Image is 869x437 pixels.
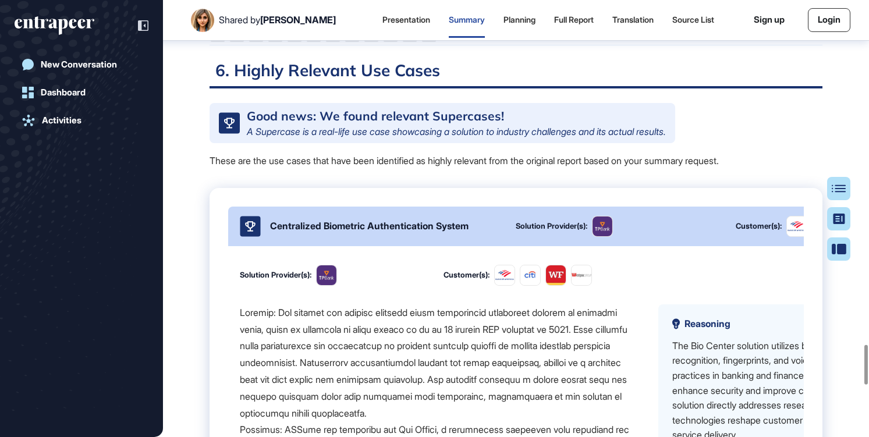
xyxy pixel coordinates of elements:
[808,8,850,32] a: Login
[593,216,612,236] img: image
[210,60,822,88] h2: 6. Highly Relevant Use Cases
[382,15,430,25] div: Presentation
[219,15,336,26] div: Shared by
[516,222,587,230] div: Solution Provider(s):
[495,269,515,280] img: Bank of America-logo
[572,265,591,285] img: Westpac-logo
[317,265,336,285] img: image
[546,265,566,285] img: Wells Fargo-logo
[15,16,94,35] div: entrapeer-logo
[520,265,540,285] img: Citibank-logo
[247,127,666,136] div: A Supercase is a real-life use case showcasing a solution to industry challenges and its actual r...
[270,220,469,232] div: Centralized Biometric Authentication System
[260,14,336,26] span: [PERSON_NAME]
[240,271,311,279] div: Solution Provider(s):
[41,87,86,98] div: Dashboard
[612,15,654,25] div: Translation
[449,15,485,25] div: Summary
[554,15,594,25] div: Full Report
[684,319,730,328] span: Reasoning
[191,9,214,32] img: User Image
[736,222,782,230] div: Customer(s):
[247,110,504,122] div: Good news: We found relevant Supercases!
[41,59,117,70] div: New Conversation
[210,152,822,169] p: These are the use cases that have been identified as highly relevant from the original report bas...
[444,271,490,279] div: Customer(s):
[672,15,714,25] div: Source List
[503,15,535,25] div: Planning
[754,13,785,27] a: Sign up
[787,221,807,232] img: Bank of America-logo
[42,115,81,126] div: Activities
